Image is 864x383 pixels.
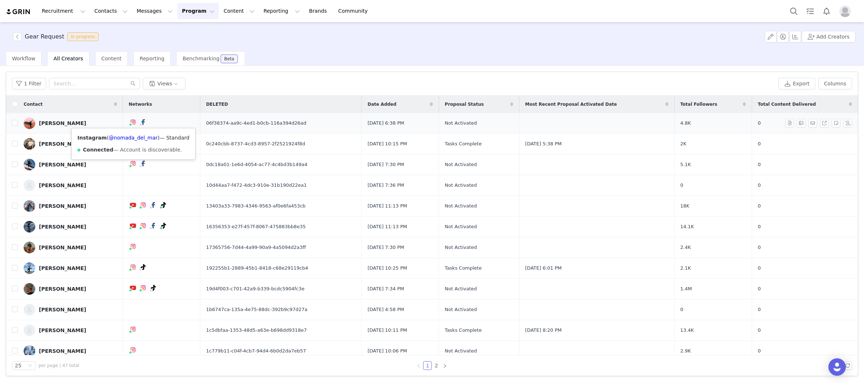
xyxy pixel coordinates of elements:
[39,286,86,292] div: [PERSON_NAME]
[758,182,761,189] span: 0
[130,326,136,332] img: instagram.svg
[758,347,761,355] span: 0
[432,361,441,370] li: 2
[12,78,46,89] button: 1 Filter
[24,304,35,315] img: 7cb49727-099f-4c5b-b169-eb318bf69481--s.jpg
[219,3,259,19] button: Content
[367,347,407,355] span: [DATE] 10:06 PM
[13,32,101,41] span: [object Object]
[130,119,136,125] img: instagram.svg
[758,223,761,230] span: 0
[130,81,136,86] i: icon: search
[130,161,136,166] img: instagram.svg
[49,78,140,89] input: Search...
[206,265,308,272] span: 192255b1-2889-45b1-8418-c68e29119cb4
[39,203,86,209] div: [PERSON_NAME]
[417,364,421,368] i: icon: left
[758,265,761,272] span: 0
[835,5,858,17] button: Profile
[15,362,21,370] div: 25
[24,159,117,170] a: [PERSON_NAME]
[177,3,219,19] button: Program
[24,180,117,191] a: [PERSON_NAME]
[758,244,761,251] span: 0
[24,138,117,150] a: [PERSON_NAME]
[445,140,482,148] span: Tasks Complete
[680,347,691,355] span: 2.9K
[130,243,136,249] img: instagram.svg
[423,362,431,370] a: 1
[367,223,407,230] span: [DATE] 11:13 PM
[24,242,117,253] a: [PERSON_NAME]
[680,265,691,272] span: 2.1K
[24,345,35,357] img: a5693267-4182-4509-834b-aac3c24ed577.jpg
[680,140,687,148] span: 2K
[839,5,851,17] img: placeholder-profile.jpg
[680,223,694,230] span: 14.1K
[24,304,117,315] a: [PERSON_NAME]
[24,200,117,212] a: [PERSON_NAME]
[525,327,562,334] span: [DATE] 8:20 PM
[206,223,306,230] span: 16356353-e27f-457f-8067-475883bb8e35
[132,3,177,19] button: Messages
[206,101,228,108] span: DELETED
[130,347,136,353] img: instagram.svg
[818,78,852,89] button: Columns
[367,161,404,168] span: [DATE] 7:30 PM
[24,324,117,336] a: [PERSON_NAME]
[24,345,117,357] a: [PERSON_NAME]
[680,285,692,293] span: 1.4M
[445,120,477,127] span: Not Activated
[259,3,304,19] button: Reporting
[206,140,305,148] span: 0c240cbb-8737-4cd3-8957-2f2521924f8d
[24,262,35,274] img: 628dcf83-1c06-4ae4-9bcc-f8eda8722ab9.jpg
[101,56,122,61] span: Content
[39,348,86,354] div: [PERSON_NAME]
[24,324,35,336] img: 86f332d7-ce6f-4e62-bbee-36f5ac6ab047--s.jpg
[37,3,90,19] button: Recruitment
[680,161,691,168] span: 5.1K
[206,161,308,168] span: 0dc18a01-1e6d-4054-ac77-4c4bd3b149a4
[445,244,477,251] span: Not Activated
[39,362,79,369] span: per page | 47 total
[6,8,31,15] a: grin logo
[367,244,404,251] span: [DATE] 7:30 PM
[432,362,440,370] a: 2
[24,180,35,191] img: d1264f63-7c0a-4fec-bd66-1b81e43771a8--s.jpg
[109,135,157,141] a: @nomada_del_mar
[680,182,683,189] span: 0
[53,56,83,61] span: All Creators
[113,147,182,153] span: — Account is discoverable.
[445,161,477,168] span: Not Activated
[24,221,117,233] a: [PERSON_NAME]
[77,135,107,141] strong: Instagram
[24,117,117,129] a: [PERSON_NAME]
[206,285,305,293] span: 19d4f003-c701-42a9-b339-bcdc5904fc3e
[758,285,761,293] span: 0
[367,182,404,189] span: [DATE] 7:36 PM
[680,306,683,313] span: 0
[206,347,306,355] span: 1c779b11-c04f-4cb7-94d4-6b0d2da7eb57
[802,31,855,43] button: Add Creators
[39,182,86,188] div: [PERSON_NAME]
[24,283,117,295] a: [PERSON_NAME]
[445,306,477,313] span: Not Activated
[445,347,477,355] span: Not Activated
[828,358,846,376] div: Open Intercom Messenger
[445,285,477,293] span: Not Activated
[130,264,136,270] img: instagram.svg
[445,182,477,189] span: Not Activated
[129,101,152,108] span: Networks
[28,363,32,368] i: icon: down
[67,32,99,41] span: In progress
[140,285,146,291] img: instagram.svg
[305,3,333,19] a: Brands
[39,120,86,126] div: [PERSON_NAME]
[525,101,617,108] span: Most Recent Proposal Activated Date
[24,221,35,233] img: 4d9e12f5-b3c9-4045-90f9-c985ce712142.jpg
[786,3,802,19] button: Search
[441,361,449,370] li: Next Page
[808,119,820,128] span: Send Email
[24,159,35,170] img: 21fc7e1a-529e-4ce7-8290-81fd3c860ea0.jpg
[206,244,306,251] span: 17365756-7d44-4a99-90a9-4a5094d2a3ff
